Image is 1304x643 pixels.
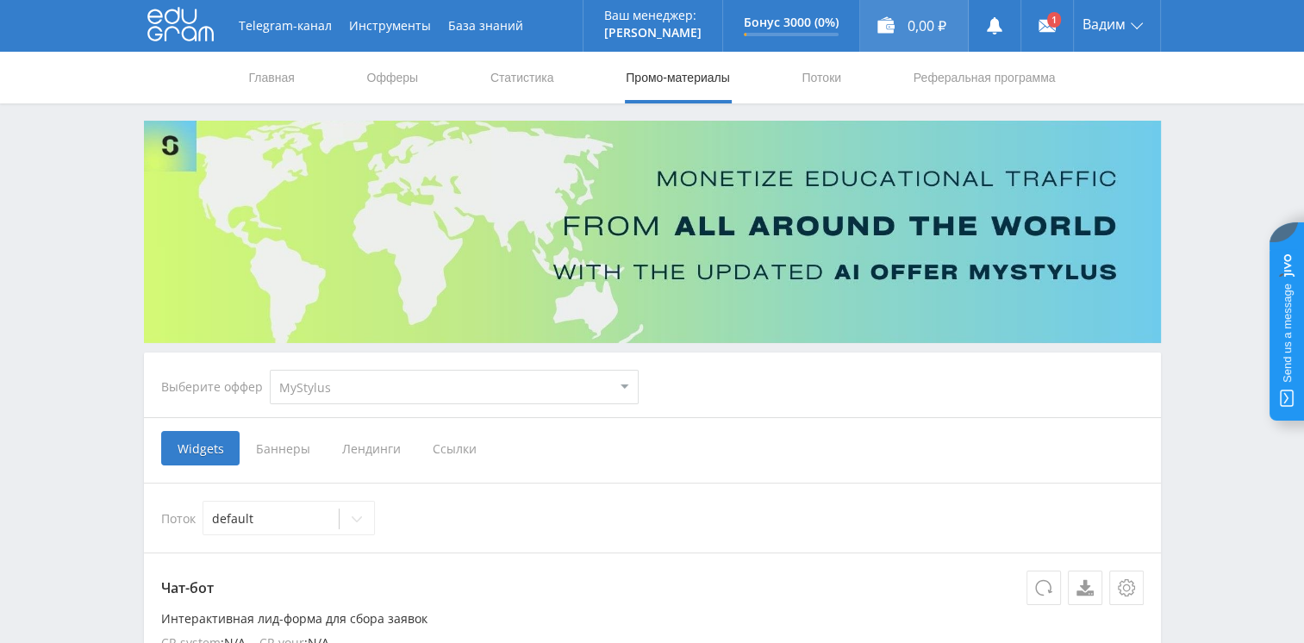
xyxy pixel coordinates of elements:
button: Настройки [1109,571,1144,605]
a: Главная [247,52,296,103]
span: Баннеры [240,431,326,465]
a: Промо-материалы [624,52,731,103]
span: Вадим [1083,17,1126,31]
a: Статистика [489,52,556,103]
span: Ссылки [416,431,493,465]
div: Выберите оффер [161,380,270,394]
a: Скачать [1068,571,1102,605]
p: [PERSON_NAME] [604,26,702,40]
span: Лендинги [326,431,416,465]
p: Ваш менеджер: [604,9,702,22]
a: Офферы [365,52,421,103]
p: Интерактивная лид-форма для сбора заявок [161,612,1144,626]
p: Бонус 3000 (0%) [744,16,839,29]
a: Потоки [800,52,843,103]
div: Поток [161,501,1144,535]
a: Реферальная программа [912,52,1058,103]
span: Widgets [161,431,240,465]
p: Чат-бот [161,571,1144,605]
button: Обновить [1026,571,1061,605]
img: Banner [144,121,1161,343]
